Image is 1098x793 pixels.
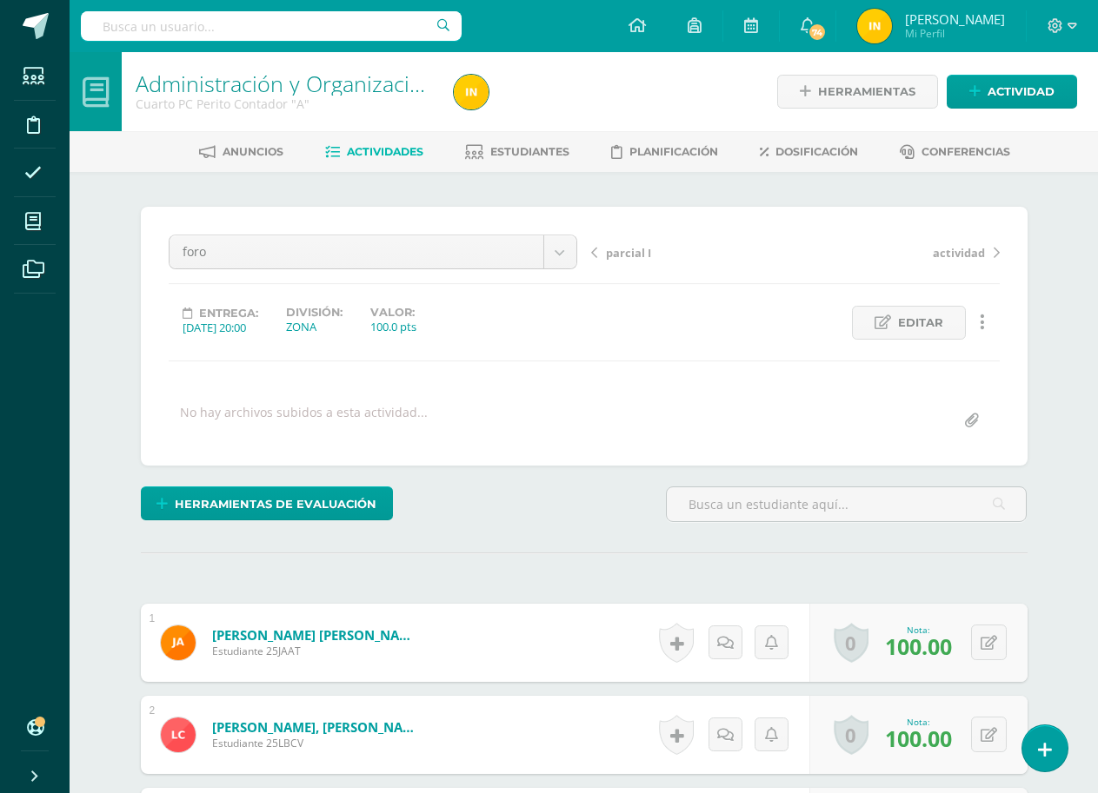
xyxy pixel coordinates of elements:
[808,23,827,42] span: 74
[212,644,421,658] span: Estudiante 25JAAT
[454,75,489,109] img: 2ef4376fc20844802abc0360b59bcc94.png
[286,306,343,319] label: División:
[370,306,416,319] label: Valor:
[465,138,569,166] a: Estudiantes
[629,145,718,158] span: Planificación
[199,138,283,166] a: Anuncios
[988,76,1055,108] span: Actividad
[611,138,718,166] a: Planificación
[885,716,952,728] div: Nota:
[905,26,1005,41] span: Mi Perfil
[947,75,1077,109] a: Actividad
[183,320,258,335] div: [DATE] 20:00
[81,11,462,41] input: Busca un usuario...
[591,243,795,261] a: parcial I
[136,96,433,112] div: Cuarto PC Perito Contador 'A'
[183,235,530,268] span: foro
[818,76,915,108] span: Herramientas
[885,624,952,636] div: Nota:
[175,488,376,520] span: Herramientas de evaluación
[667,487,1027,521] input: Busca un estudiante aquí...
[490,145,569,158] span: Estudiantes
[136,69,541,98] a: Administración y Organización de Oficina
[161,625,196,660] img: beede4ce1cf86d592f35a2e09c2c1014.png
[212,626,421,644] a: [PERSON_NAME] [PERSON_NAME]
[922,145,1010,158] span: Conferencias
[223,145,283,158] span: Anuncios
[795,243,1000,261] a: actividad
[141,486,393,520] a: Herramientas de evaluación
[777,75,938,109] a: Herramientas
[347,145,423,158] span: Actividades
[775,145,858,158] span: Dosificación
[180,404,428,438] div: No hay archivos subidos a esta actividad...
[136,71,433,96] h1: Administración y Organización de Oficina
[286,319,343,334] div: ZONA
[857,9,892,43] img: 2ef4376fc20844802abc0360b59bcc94.png
[834,623,868,663] a: 0
[760,138,858,166] a: Dosificación
[199,307,258,320] span: Entrega:
[898,307,943,339] span: Editar
[885,631,952,661] span: 100.00
[900,138,1010,166] a: Conferencias
[606,245,651,261] span: parcial I
[170,235,576,268] a: foro
[212,718,421,736] a: [PERSON_NAME], [PERSON_NAME]
[905,10,1005,28] span: [PERSON_NAME]
[212,736,421,750] span: Estudiante 25LBCV
[370,319,416,334] div: 100.0 pts
[834,715,868,755] a: 0
[325,138,423,166] a: Actividades
[933,245,985,261] span: actividad
[885,724,952,753] span: 100.00
[161,717,196,752] img: 5fec71fa2990db3dc10ff4b76e91ecaa.png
